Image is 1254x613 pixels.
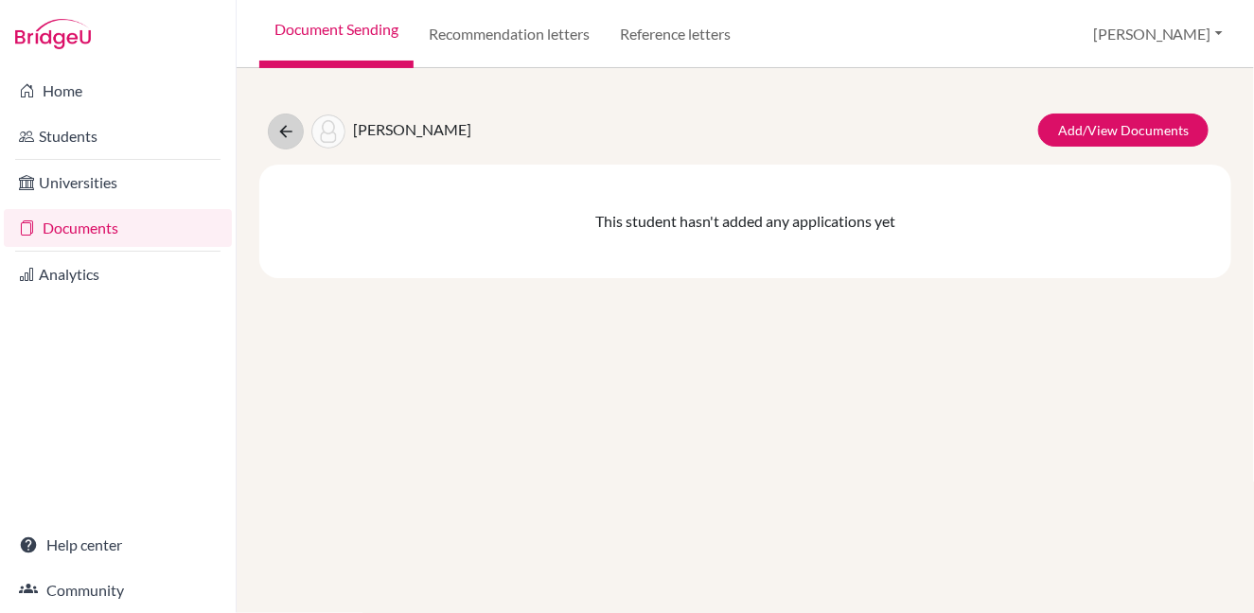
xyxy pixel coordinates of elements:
[259,165,1231,278] div: This student hasn't added any applications yet
[4,526,232,564] a: Help center
[4,164,232,201] a: Universities
[1085,16,1231,52] button: [PERSON_NAME]
[4,571,232,609] a: Community
[1038,114,1209,147] a: Add/View Documents
[4,255,232,293] a: Analytics
[4,117,232,155] a: Students
[4,72,232,110] a: Home
[4,209,232,247] a: Documents
[353,120,471,138] span: [PERSON_NAME]
[15,19,91,49] img: Bridge-U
